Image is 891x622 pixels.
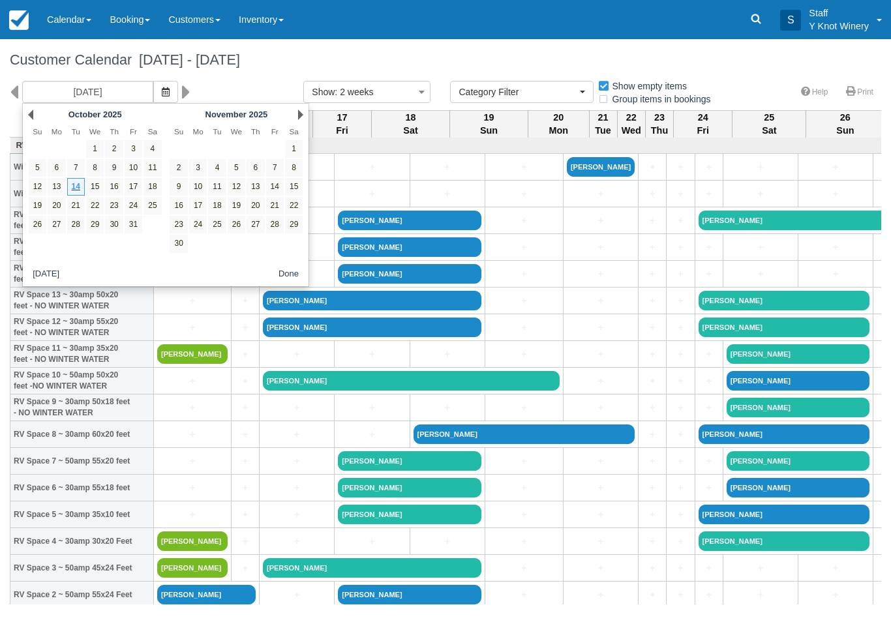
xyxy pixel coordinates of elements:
[727,398,870,417] a: [PERSON_NAME]
[567,157,635,177] a: [PERSON_NAME]
[414,160,481,174] a: +
[567,374,635,388] a: +
[14,140,151,152] a: RV Space Rentals
[247,216,264,233] a: 27
[10,528,154,555] th: RV Space 4 ~ 30amp 30x20 Feet
[338,401,406,415] a: +
[249,110,268,119] span: 2025
[235,535,256,548] a: +
[670,321,691,334] a: +
[266,159,284,177] a: 7
[699,401,719,415] a: +
[205,110,247,119] span: November
[489,535,560,548] a: +
[642,588,663,602] a: +
[285,159,303,177] a: 8
[699,291,870,310] a: [PERSON_NAME]
[489,561,560,575] a: +
[414,424,635,444] a: [PERSON_NAME]
[802,160,869,174] a: +
[263,401,331,415] a: +
[174,127,183,136] span: Sunday
[727,344,870,364] a: [PERSON_NAME]
[642,241,663,254] a: +
[793,83,836,102] a: Help
[699,187,719,201] a: +
[263,371,560,391] a: [PERSON_NAME]
[642,401,663,415] a: +
[642,160,663,174] a: +
[10,394,154,421] th: RV Space 9 ~ 30amp 50x18 feet - NO WINTER WATER
[338,535,406,548] a: +
[642,535,663,548] a: +
[414,535,481,548] a: +
[338,428,406,441] a: +
[732,110,806,138] th: 25 Sat
[338,237,481,257] a: [PERSON_NAME]
[189,216,207,233] a: 24
[208,178,226,196] a: 11
[103,110,122,119] span: 2025
[567,535,635,548] a: +
[338,264,481,284] a: [PERSON_NAME]
[235,508,256,522] a: +
[312,87,335,97] span: Show
[52,127,62,136] span: Monday
[699,454,719,468] a: +
[10,501,154,528] th: RV Space 5 ~ 30amp 35x10 feet
[617,110,645,138] th: 22 Wed
[228,197,245,215] a: 19
[459,85,577,98] span: Category Filter
[802,588,869,602] a: +
[10,368,154,394] th: RV Space 10 ~ 50amp 50x20 feet -NO WINTER WATER
[9,10,29,30] img: checkfront-main-nav-mini-logo.png
[567,481,635,495] a: +
[208,159,226,177] a: 4
[263,428,331,441] a: +
[489,214,560,228] a: +
[670,348,691,361] a: +
[10,475,154,501] th: RV Space 6 ~ 30amp 55x18 feet
[528,110,589,138] th: 20 Mon
[110,127,119,136] span: Thursday
[670,428,691,441] a: +
[10,421,154,448] th: RV Space 8 ~ 30amp 60x20 feet
[727,478,870,497] a: [PERSON_NAME]
[338,505,481,524] a: [PERSON_NAME]
[727,588,794,602] a: +
[68,110,101,119] span: October
[699,348,719,361] a: +
[10,154,154,181] th: Winery Dry site 1, 30amp
[170,216,187,233] a: 23
[157,585,256,604] a: [PERSON_NAME]
[72,127,80,136] span: Tuesday
[266,216,284,233] a: 28
[105,178,123,196] a: 16
[157,558,228,578] a: [PERSON_NAME]
[290,127,299,136] span: Saturday
[157,428,228,441] a: +
[489,267,560,281] a: +
[235,348,256,361] a: +
[642,321,663,334] a: +
[489,294,560,308] a: +
[67,216,85,233] a: 28
[285,197,303,215] a: 22
[208,197,226,215] a: 18
[235,454,256,468] a: +
[303,81,430,103] button: Show: 2 weeks
[231,127,242,136] span: Wednesday
[727,160,794,174] a: +
[670,267,691,281] a: +
[86,178,104,196] a: 15
[727,371,870,391] a: [PERSON_NAME]
[235,321,256,334] a: +
[263,291,481,310] a: [PERSON_NAME]
[670,454,691,468] a: +
[699,561,719,575] a: +
[312,110,371,138] th: 17 Fri
[489,348,560,361] a: +
[125,216,142,233] a: 31
[125,178,142,196] a: 17
[838,83,881,102] a: Print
